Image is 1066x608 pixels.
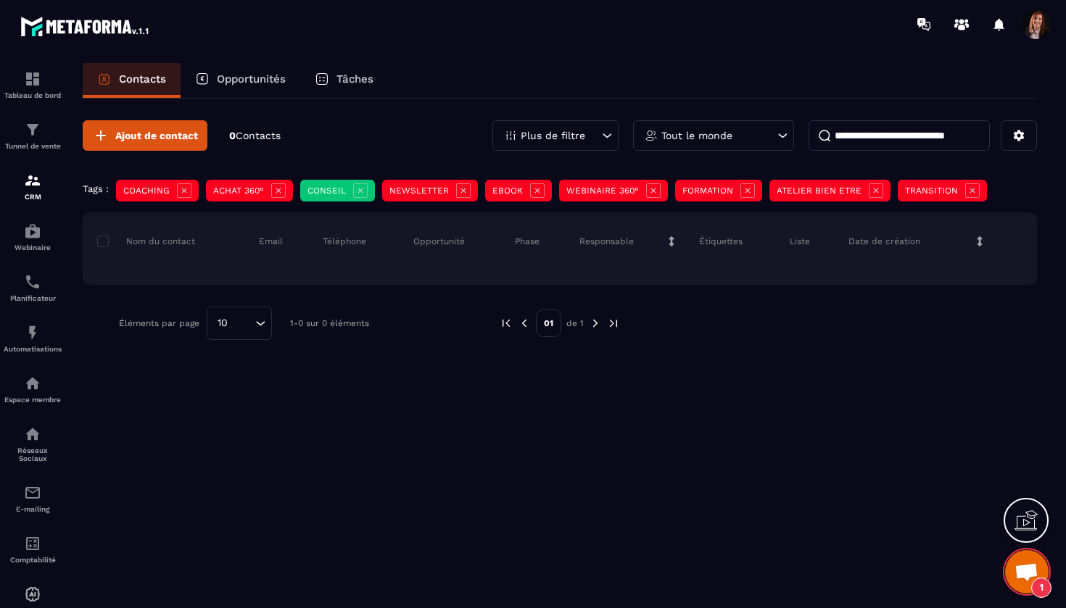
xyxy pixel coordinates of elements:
input: Search for option [233,315,252,331]
p: Tags : [83,183,109,194]
p: Éléments par page [119,318,199,328]
p: FORMATION [682,186,733,196]
span: 1 [1031,578,1051,598]
a: Tâches [300,63,388,98]
img: accountant [24,535,41,552]
p: Tunnel de vente [4,142,62,150]
p: Opportunités [217,72,286,86]
p: Nom du contact [97,236,195,247]
p: Webinaire [4,243,62,251]
p: CONSEIL [307,186,346,196]
span: Contacts [236,130,281,141]
a: emailemailE-mailing [4,473,62,524]
img: automations [24,324,41,341]
img: automations [24,586,41,603]
a: Opportunités [181,63,300,98]
img: next [589,317,602,330]
p: Espace membre [4,396,62,404]
span: Ajout de contact [115,128,198,143]
p: WEBINAIRE 360° [566,186,639,196]
a: accountantaccountantComptabilité [4,524,62,575]
span: 10 [212,315,233,331]
p: Email [259,236,283,247]
img: social-network [24,425,41,443]
a: automationsautomationsAutomatisations [4,313,62,364]
a: social-networksocial-networkRéseaux Sociaux [4,415,62,473]
img: next [607,317,620,330]
div: Search for option [207,307,272,340]
p: COACHING [123,186,170,196]
p: Planificateur [4,294,62,302]
p: E-mailing [4,505,62,513]
p: ATELIER BIEN ETRE [777,186,862,196]
a: formationformationTableau de bord [4,59,62,110]
img: automations [24,222,41,240]
p: Automatisations [4,345,62,353]
img: formation [24,121,41,138]
img: email [24,484,41,501]
img: scheduler [24,273,41,291]
p: 01 [536,309,561,337]
p: Phase [515,236,540,247]
img: prev [500,317,513,330]
img: logo [20,13,151,39]
a: automationsautomationsWebinaire [4,212,62,262]
p: EBOOK [492,186,523,196]
p: Tâches [336,72,373,86]
p: Réseaux Sociaux [4,446,62,462]
p: de 1 [566,317,584,329]
p: Étiquettes [699,236,743,247]
p: NEWSLETTER [389,186,449,196]
p: Plus de filtre [521,130,585,141]
p: Responsable [579,236,634,247]
a: formationformationCRM [4,161,62,212]
p: 1-0 sur 0 éléments [290,318,369,328]
a: Ouvrir le chat [1005,550,1049,594]
p: 0 [229,129,281,143]
p: Date de création [848,236,920,247]
img: automations [24,375,41,392]
p: Comptabilité [4,556,62,564]
p: Téléphone [323,236,366,247]
p: TRANSITION [905,186,958,196]
a: automationsautomationsEspace membre [4,364,62,415]
p: Opportunité [413,236,465,247]
img: formation [24,172,41,189]
a: formationformationTunnel de vente [4,110,62,161]
img: formation [24,70,41,88]
p: Contacts [119,72,166,86]
img: prev [518,317,531,330]
p: Liste [790,236,810,247]
p: CRM [4,193,62,201]
p: Tout le monde [661,130,732,141]
p: Tableau de bord [4,91,62,99]
p: ACHAT 360° [213,186,264,196]
a: Contacts [83,63,181,98]
button: Ajout de contact [83,120,207,151]
a: schedulerschedulerPlanificateur [4,262,62,313]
